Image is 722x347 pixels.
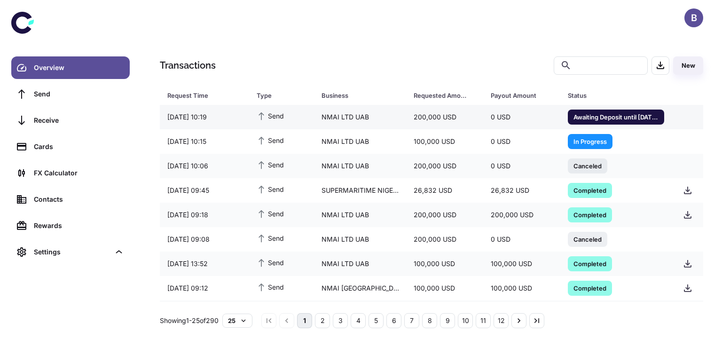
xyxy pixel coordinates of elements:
button: Go to page 9 [440,313,455,328]
span: Completed [568,259,612,268]
button: Go to next page [511,313,526,328]
div: 200,000 USD [406,230,483,248]
div: Type [257,89,298,102]
button: Go to page 7 [404,313,419,328]
span: Type [257,89,310,102]
div: SUPERMARITIME NIGERIA LTD [314,181,407,199]
div: NMAI LTD UAB [314,255,407,273]
div: NMAI LTD UAB [314,157,407,175]
div: NMAI [GEOGRAPHIC_DATA] [314,279,407,297]
div: [DATE] 13:52 [160,255,249,273]
button: Go to page 12 [494,313,509,328]
a: FX Calculator [11,162,130,184]
span: Status [568,89,664,102]
span: In Progress [568,136,612,146]
span: Send [257,159,284,170]
div: 100,000 USD [406,255,483,273]
div: 100,000 USD [483,255,560,273]
button: Go to page 8 [422,313,437,328]
div: Status [568,89,652,102]
span: Send [257,208,284,219]
button: Go to page 2 [315,313,330,328]
a: Rewards [11,214,130,237]
div: [DATE] 10:15 [160,133,249,150]
button: Go to page 6 [386,313,401,328]
a: Overview [11,56,130,79]
span: Completed [568,185,612,195]
div: 200,000 USD [406,108,483,126]
div: FX Calculator [34,168,124,178]
div: [DATE] 09:45 [160,181,249,199]
div: 100,000 USD [406,133,483,150]
div: Settings [11,241,130,263]
div: 0 USD [483,157,560,175]
span: Requested Amount [414,89,479,102]
a: Contacts [11,188,130,211]
span: Send [257,135,284,145]
span: Canceled [568,161,607,170]
div: 0 USD [483,133,560,150]
div: 26,832 USD [406,181,483,199]
div: 0 USD [483,230,560,248]
div: Contacts [34,194,124,205]
span: Payout Amount [491,89,557,102]
div: NMAI LTD UAB [314,108,407,126]
div: Rewards [34,221,124,231]
button: 25 [222,314,252,328]
div: NMAI LTD UAB [314,206,407,224]
div: [DATE] 09:18 [160,206,249,224]
button: Go to page 4 [351,313,366,328]
div: 200,000 USD [406,206,483,224]
button: New [673,56,703,75]
button: Go to page 10 [458,313,473,328]
span: Canceled [568,234,607,244]
span: Completed [568,283,612,292]
span: Send [257,110,284,121]
div: 0 USD [483,108,560,126]
div: [DATE] 10:06 [160,157,249,175]
div: Receive [34,115,124,126]
nav: pagination navigation [260,313,546,328]
div: NMAI LTD UAB [314,230,407,248]
button: Go to page 5 [369,313,384,328]
span: Send [257,257,284,268]
h1: Transactions [160,58,216,72]
button: Go to page 11 [476,313,491,328]
div: Send [34,89,124,99]
span: Send [257,233,284,243]
div: [DATE] 09:12 [160,279,249,297]
div: [DATE] 10:19 [160,108,249,126]
div: Payout Amount [491,89,544,102]
span: Awaiting Deposit until [DATE] 13:22 [568,112,664,121]
a: Send [11,83,130,105]
a: Cards [11,135,130,158]
div: Overview [34,63,124,73]
button: Go to page 3 [333,313,348,328]
span: Request Time [167,89,245,102]
span: Send [257,282,284,292]
div: Cards [34,142,124,152]
div: 200,000 USD [406,157,483,175]
div: NMAI LTD UAB [314,133,407,150]
button: B [684,8,703,27]
button: page 1 [297,313,312,328]
span: Send [257,184,284,194]
div: Requested Amount [414,89,467,102]
div: Settings [34,247,110,257]
div: 200,000 USD [483,206,560,224]
div: 26,832 USD [483,181,560,199]
div: 100,000 USD [406,279,483,297]
p: Showing 1-25 of 290 [160,315,219,326]
button: Go to last page [529,313,544,328]
a: Receive [11,109,130,132]
div: [DATE] 09:08 [160,230,249,248]
div: 100,000 USD [483,279,560,297]
div: Request Time [167,89,233,102]
span: Completed [568,210,612,219]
